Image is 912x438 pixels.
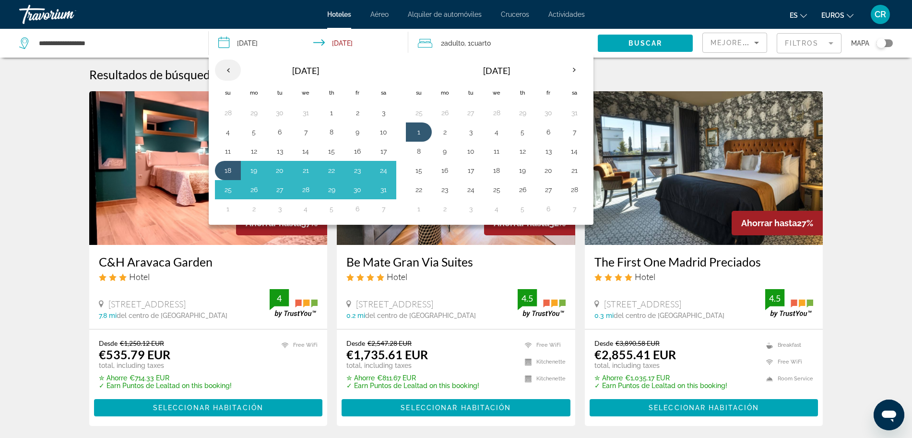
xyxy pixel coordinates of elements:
[246,183,261,196] button: Day 26
[463,183,478,196] button: Day 24
[346,382,479,389] p: ✓ Earn Puntos de Lealtad on this booking!
[298,106,313,120] button: Day 31
[401,404,511,412] span: Seleccionar habitación
[594,347,676,362] ins: €2,855.41 EUR
[518,289,566,317] img: trustyou-badge.svg
[594,271,814,282] div: 4 star Hotel
[376,183,391,196] button: Day 31
[441,36,464,50] span: 2
[711,37,759,49] mat-select: Sort by
[463,145,478,158] button: Day 10
[489,164,504,177] button: Day 18
[463,106,478,120] button: Day 27
[489,125,504,139] button: Day 4
[342,399,570,416] button: Seleccionar habitación
[567,202,582,216] button: Day 7
[437,183,452,196] button: Day 23
[489,202,504,216] button: Day 4
[594,374,727,382] p: €1,035.17 EUR
[548,11,585,18] font: Actividades
[246,125,261,139] button: Day 5
[761,339,813,351] li: Breakfast
[411,202,426,216] button: Day 1
[515,183,530,196] button: Day 26
[567,145,582,158] button: Day 14
[437,164,452,177] button: Day 16
[437,202,452,216] button: Day 2
[89,67,272,82] h1: Resultados de búsqueda de hoteles
[520,373,566,385] li: Kitchenette
[489,183,504,196] button: Day 25
[518,292,537,304] div: 4.5
[711,39,806,47] span: Mejores descuentos
[408,29,598,58] button: Travelers: 2 adults, 0 children
[741,218,797,228] span: Ahorrar hasta
[346,339,365,347] span: Desde
[327,11,351,18] a: Hoteles
[346,271,566,282] div: 4 star Hotel
[298,164,313,177] button: Day 21
[350,125,365,139] button: Day 9
[220,106,236,120] button: Day 28
[567,183,582,196] button: Day 28
[215,59,241,81] button: Previous month
[590,399,818,416] button: Seleccionar habitación
[437,145,452,158] button: Day 9
[346,312,365,319] span: 0.2 mi
[732,211,823,235] div: 27%
[342,401,570,412] a: Seleccionar habitación
[463,202,478,216] button: Day 3
[515,164,530,177] button: Day 19
[598,35,693,52] button: Buscar
[567,106,582,120] button: Day 31
[350,106,365,120] button: Day 2
[761,373,813,385] li: Room Service
[209,29,408,58] button: Check-in date: Jan 18, 2026 Check-out date: Feb 1, 2026
[437,106,452,120] button: Day 26
[324,183,339,196] button: Day 29
[444,39,464,47] span: Adulto
[19,2,115,27] a: Travorium
[270,292,289,304] div: 4
[99,271,318,282] div: 3 star Hotel
[790,12,798,19] font: es
[541,106,556,120] button: Day 30
[270,289,318,317] img: trustyou-badge.svg
[99,312,117,319] span: 7.8 mi
[376,145,391,158] button: Day 17
[594,362,727,369] p: total, including taxes
[246,164,261,177] button: Day 19
[298,145,313,158] button: Day 14
[585,91,823,245] img: Hotel image
[298,202,313,216] button: Day 4
[272,125,287,139] button: Day 6
[614,312,724,319] span: del centro de [GEOGRAPHIC_DATA]
[489,145,504,158] button: Day 11
[246,145,261,158] button: Day 12
[567,125,582,139] button: Day 7
[541,164,556,177] button: Day 20
[298,125,313,139] button: Day 7
[120,339,164,347] del: €1,250.12 EUR
[515,106,530,120] button: Day 29
[272,202,287,216] button: Day 3
[220,145,236,158] button: Day 11
[89,91,328,245] a: Hotel image
[594,255,814,269] a: The First One Madrid Preciados
[94,399,323,416] button: Seleccionar habitación
[346,362,479,369] p: total, including taxes
[520,339,566,351] li: Free WiFi
[501,11,529,18] a: Cruceros
[346,255,566,269] a: Be Mate Gran Via Suites
[277,339,318,351] li: Free WiFi
[821,12,844,19] font: euros
[411,125,426,139] button: Day 1
[324,145,339,158] button: Day 15
[463,164,478,177] button: Day 17
[464,36,491,50] span: , 1
[220,183,236,196] button: Day 25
